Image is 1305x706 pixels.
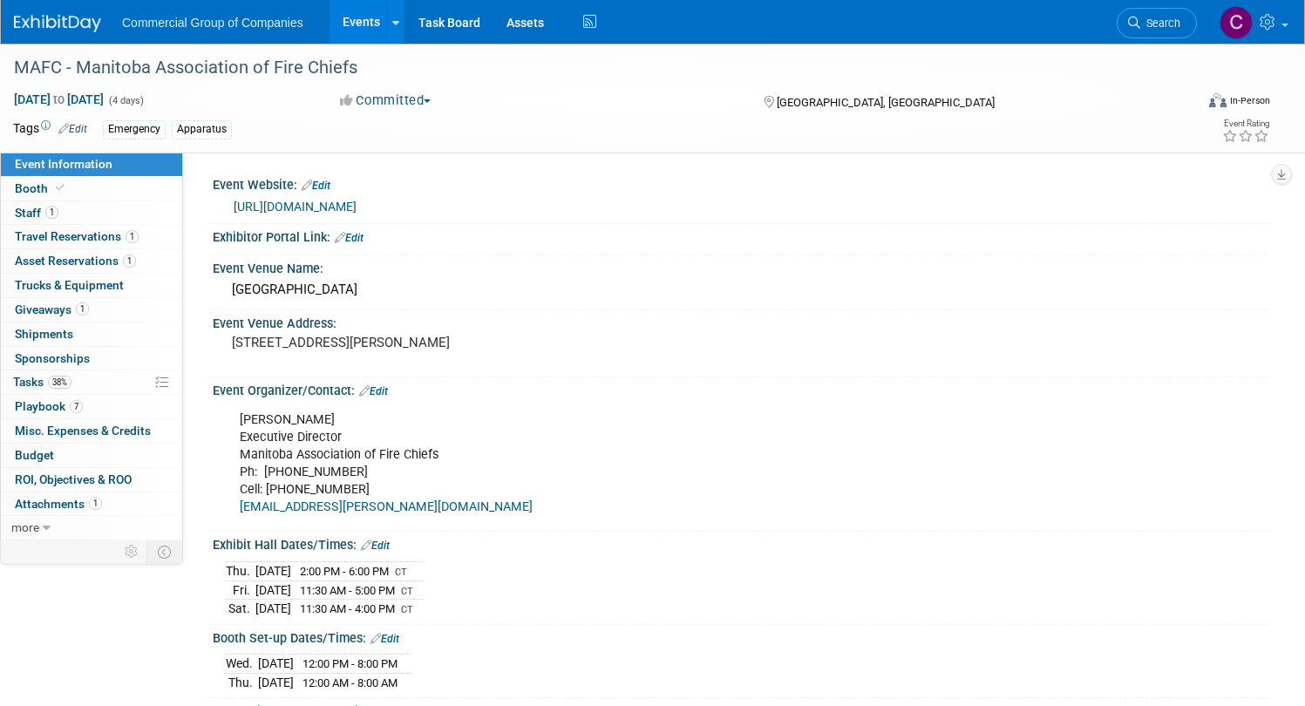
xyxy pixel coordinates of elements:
[213,172,1270,194] div: Event Website:
[13,119,87,139] td: Tags
[1220,6,1253,39] img: Cole Mattern
[8,52,1163,84] div: MAFC - Manitoba Association of Fire Chiefs
[1,249,182,273] a: Asset Reservations1
[117,540,147,563] td: Personalize Event Tab Strip
[359,385,388,397] a: Edit
[15,206,58,220] span: Staff
[1229,94,1270,107] div: In-Person
[89,497,102,510] span: 1
[1,201,182,225] a: Staff1
[15,399,83,413] span: Playbook
[123,255,136,268] span: 1
[1,322,182,346] a: Shipments
[1140,17,1180,30] span: Search
[122,16,303,30] span: Commercial Group of Companies
[777,96,995,109] span: [GEOGRAPHIC_DATA], [GEOGRAPHIC_DATA]
[302,676,398,689] span: 12:00 AM - 8:00 AM
[48,376,71,389] span: 38%
[45,206,58,219] span: 1
[1083,91,1270,117] div: Event Format
[240,499,533,514] a: [EMAIL_ADDRESS][PERSON_NAME][DOMAIN_NAME]
[172,120,232,139] div: Apparatus
[232,335,634,350] pre: [STREET_ADDRESS][PERSON_NAME]
[226,561,255,580] td: Thu.
[300,584,395,597] span: 11:30 AM - 5:00 PM
[13,92,105,107] span: [DATE] [DATE]
[13,375,71,389] span: Tasks
[1,153,182,176] a: Event Information
[15,229,139,243] span: Travel Reservations
[70,400,83,413] span: 7
[228,403,1067,525] div: [PERSON_NAME] Executive Director Manitoba Association of Fire Chiefs Ph: [PHONE_NUMBER] Cell: [PH...
[1,225,182,248] a: Travel Reservations1
[147,540,183,563] td: Toggle Event Tabs
[1209,93,1227,107] img: Format-Inperson.png
[15,254,136,268] span: Asset Reservations
[302,657,398,670] span: 12:00 PM - 8:00 PM
[213,377,1270,400] div: Event Organizer/Contact:
[258,673,294,691] td: [DATE]
[56,183,65,193] i: Booth reservation complete
[300,602,395,615] span: 11:30 AM - 4:00 PM
[107,95,144,106] span: (4 days)
[15,424,151,438] span: Misc. Expenses & Credits
[15,327,73,341] span: Shipments
[255,561,291,580] td: [DATE]
[1,444,182,467] a: Budget
[15,181,68,195] span: Booth
[15,157,112,171] span: Event Information
[226,673,258,691] td: Thu.
[255,600,291,618] td: [DATE]
[15,448,54,462] span: Budget
[1,492,182,516] a: Attachments1
[1222,119,1269,128] div: Event Rating
[226,655,258,674] td: Wed.
[226,600,255,618] td: Sat.
[1,370,182,394] a: Tasks38%
[126,230,139,243] span: 1
[370,633,399,645] a: Edit
[1,347,182,370] a: Sponsorships
[300,565,389,578] span: 2:00 PM - 6:00 PM
[15,351,90,365] span: Sponsorships
[213,224,1270,247] div: Exhibitor Portal Link:
[255,580,291,600] td: [DATE]
[213,625,1270,648] div: Booth Set-up Dates/Times:
[1,419,182,443] a: Misc. Expenses & Credits
[51,92,67,106] span: to
[334,92,438,110] button: Committed
[1,298,182,322] a: Giveaways1
[76,302,89,316] span: 1
[1117,8,1197,38] a: Search
[361,540,390,552] a: Edit
[1,468,182,492] a: ROI, Objectives & ROO
[58,123,87,135] a: Edit
[15,472,132,486] span: ROI, Objectives & ROO
[1,395,182,418] a: Playbook7
[1,516,182,540] a: more
[226,276,1257,303] div: [GEOGRAPHIC_DATA]
[258,655,294,674] td: [DATE]
[226,580,255,600] td: Fri.
[213,532,1270,554] div: Exhibit Hall Dates/Times:
[15,497,102,511] span: Attachments
[1,274,182,297] a: Trucks & Equipment
[11,520,39,534] span: more
[213,255,1270,277] div: Event Venue Name:
[302,180,330,192] a: Edit
[401,586,413,597] span: CT
[14,15,101,32] img: ExhibitDay
[15,302,89,316] span: Giveaways
[395,567,407,578] span: CT
[401,604,413,615] span: CT
[1,177,182,200] a: Booth
[15,278,124,292] span: Trucks & Equipment
[335,232,364,244] a: Edit
[103,120,166,139] div: Emergency
[234,200,357,214] a: [URL][DOMAIN_NAME]
[213,310,1270,332] div: Event Venue Address:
